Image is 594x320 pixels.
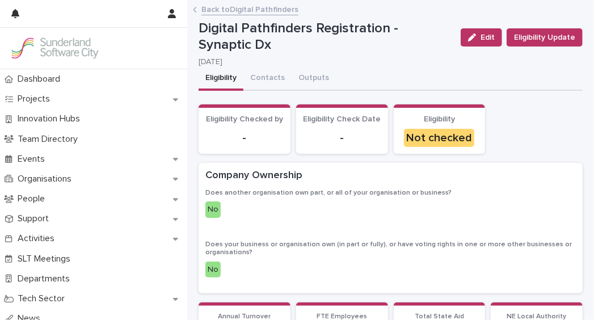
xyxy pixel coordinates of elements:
span: Eligibility Checked by [206,115,283,123]
div: No [205,262,221,278]
a: Back toDigital Pathfinders [201,2,298,15]
p: People [13,193,54,204]
p: Innovation Hubs [13,113,89,124]
span: Total State Aid [415,313,464,320]
p: Departments [13,273,79,284]
p: Activities [13,233,64,244]
span: Eligibility Update [514,32,575,43]
span: Does your business or organisation own (in part or fully), or have voting rights in one or more o... [205,241,572,256]
p: Organisations [13,174,81,184]
p: SLT Meetings [13,254,79,264]
div: No [205,201,221,218]
button: Contacts [243,67,292,91]
p: Team Directory [13,134,87,145]
span: Annual Turnover [218,313,271,320]
p: Projects [13,94,59,104]
button: Outputs [292,67,336,91]
h2: Company Ownership [205,170,302,182]
div: Not checked [404,129,474,147]
span: Eligibility Check Date [303,115,381,123]
img: Kay6KQejSz2FjblR6DWv [9,37,100,60]
p: Events [13,154,54,165]
button: Edit [461,28,502,47]
p: Support [13,213,58,224]
p: [DATE] [199,57,447,67]
p: Digital Pathfinders Registration - Synaptic Dx [199,20,452,53]
span: FTE Employees [317,313,367,320]
button: Eligibility Update [507,28,583,47]
p: - [303,131,381,145]
p: Dashboard [13,74,69,85]
span: Eligibility [424,115,455,123]
button: Eligibility [199,67,243,91]
p: - [205,131,284,145]
span: Edit [481,33,495,41]
p: Tech Sector [13,293,74,304]
span: Does another organisation own part, or all of your organisation or business? [205,190,452,196]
